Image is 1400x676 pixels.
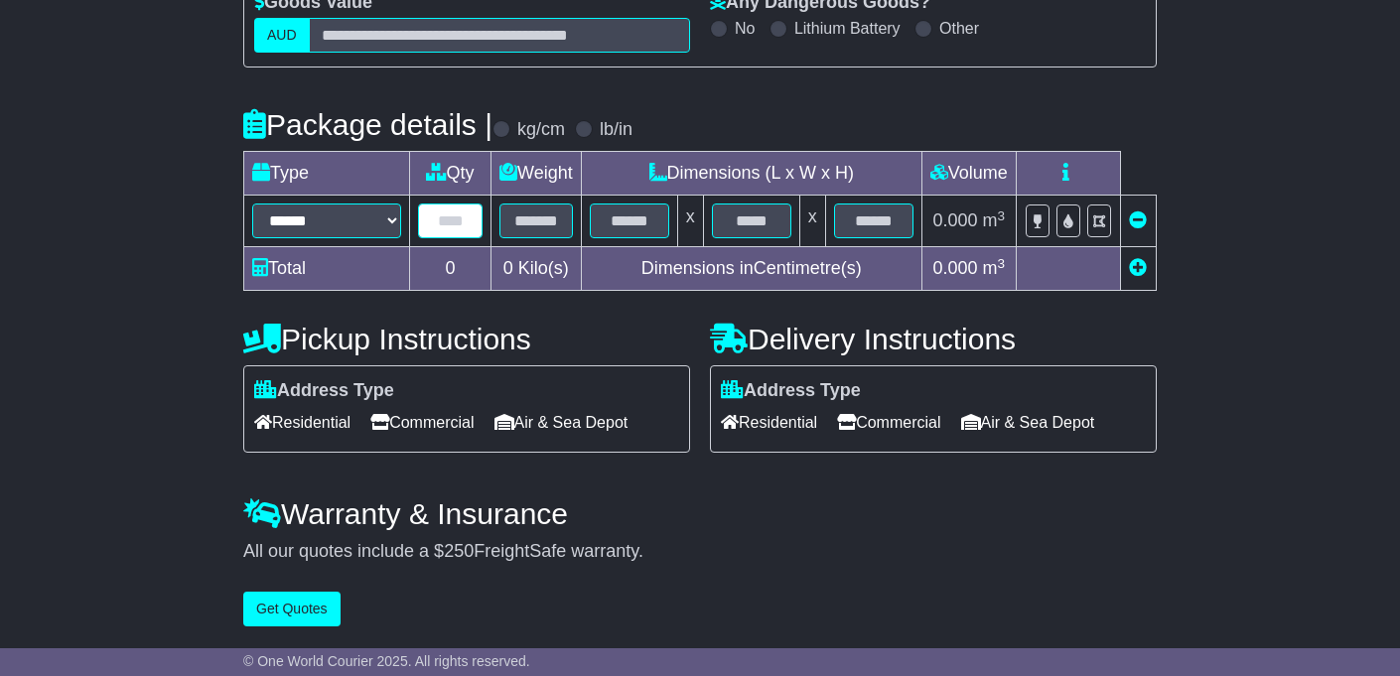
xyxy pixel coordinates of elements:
td: Weight [491,152,582,196]
label: Lithium Battery [794,19,901,38]
a: Add new item [1129,258,1147,278]
td: Qty [410,152,491,196]
sup: 3 [998,256,1006,271]
h4: Delivery Instructions [710,323,1157,355]
span: 0 [503,258,513,278]
span: m [983,258,1006,278]
span: 0.000 [933,258,978,278]
label: Address Type [254,380,394,402]
td: Dimensions (L x W x H) [581,152,921,196]
h4: Pickup Instructions [243,323,690,355]
td: x [799,196,825,247]
label: Other [939,19,979,38]
td: Dimensions in Centimetre(s) [581,247,921,291]
h4: Package details | [243,108,492,141]
span: Residential [721,407,817,438]
span: m [983,210,1006,230]
label: lb/in [600,119,632,141]
span: Commercial [370,407,474,438]
span: Commercial [837,407,940,438]
td: Kilo(s) [491,247,582,291]
span: Residential [254,407,350,438]
h4: Warranty & Insurance [243,497,1157,530]
td: Volume [921,152,1016,196]
button: Get Quotes [243,592,341,626]
span: 0.000 [933,210,978,230]
span: 250 [444,541,474,561]
td: 0 [410,247,491,291]
label: Address Type [721,380,861,402]
a: Remove this item [1129,210,1147,230]
td: Total [244,247,410,291]
label: No [735,19,755,38]
td: x [677,196,703,247]
span: Air & Sea Depot [961,407,1095,438]
span: © One World Courier 2025. All rights reserved. [243,653,530,669]
span: Air & Sea Depot [494,407,629,438]
label: kg/cm [517,119,565,141]
div: All our quotes include a $ FreightSafe warranty. [243,541,1157,563]
label: AUD [254,18,310,53]
sup: 3 [998,208,1006,223]
td: Type [244,152,410,196]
